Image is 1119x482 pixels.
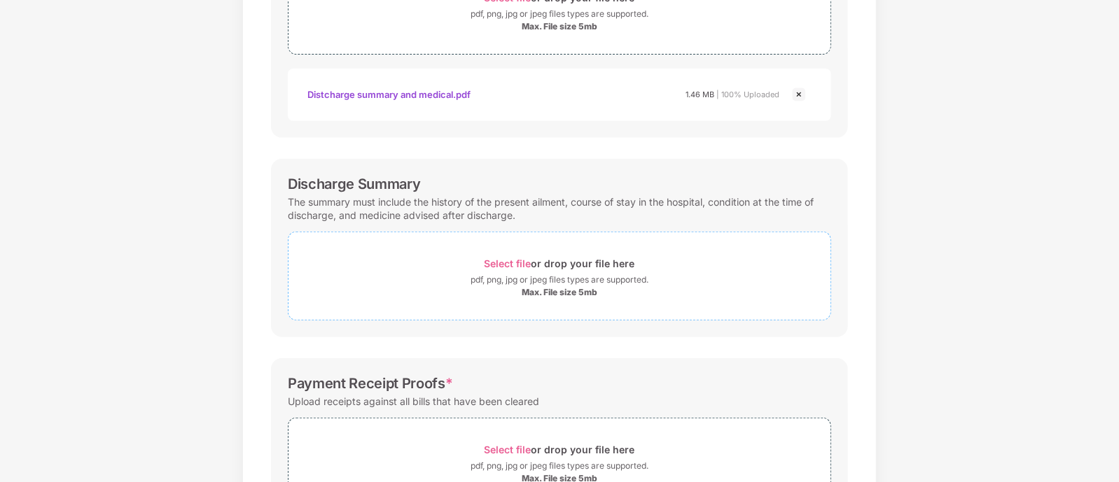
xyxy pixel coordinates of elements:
span: Select file [485,257,531,269]
div: Distcharge summary and medical.pdf [307,83,471,106]
div: or drop your file here [485,254,635,273]
div: Upload receipts against all bills that have been cleared [288,392,539,411]
span: 1.46 MB [686,90,714,99]
img: svg+xml;base64,PHN2ZyBpZD0iQ3Jvc3MtMjR4MjQiIHhtbG5zPSJodHRwOi8vd3d3LnczLm9yZy8yMDAwL3N2ZyIgd2lkdG... [791,86,807,103]
div: pdf, png, jpg or jpeg files types are supported. [471,7,648,21]
div: pdf, png, jpg or jpeg files types are supported. [471,273,648,287]
div: Payment Receipt Proofs [288,375,453,392]
div: pdf, png, jpg or jpeg files types are supported. [471,459,648,473]
div: Discharge Summary [288,176,421,192]
div: or drop your file here [485,440,635,459]
div: The summary must include the history of the present ailment, course of stay in the hospital, cond... [288,192,831,225]
span: Select fileor drop your file herepdf, png, jpg or jpeg files types are supported.Max. File size 5mb [289,243,830,309]
span: | 100% Uploaded [716,90,779,99]
span: Select file [485,444,531,455]
div: Max. File size 5mb [522,21,597,32]
div: Max. File size 5mb [522,287,597,298]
